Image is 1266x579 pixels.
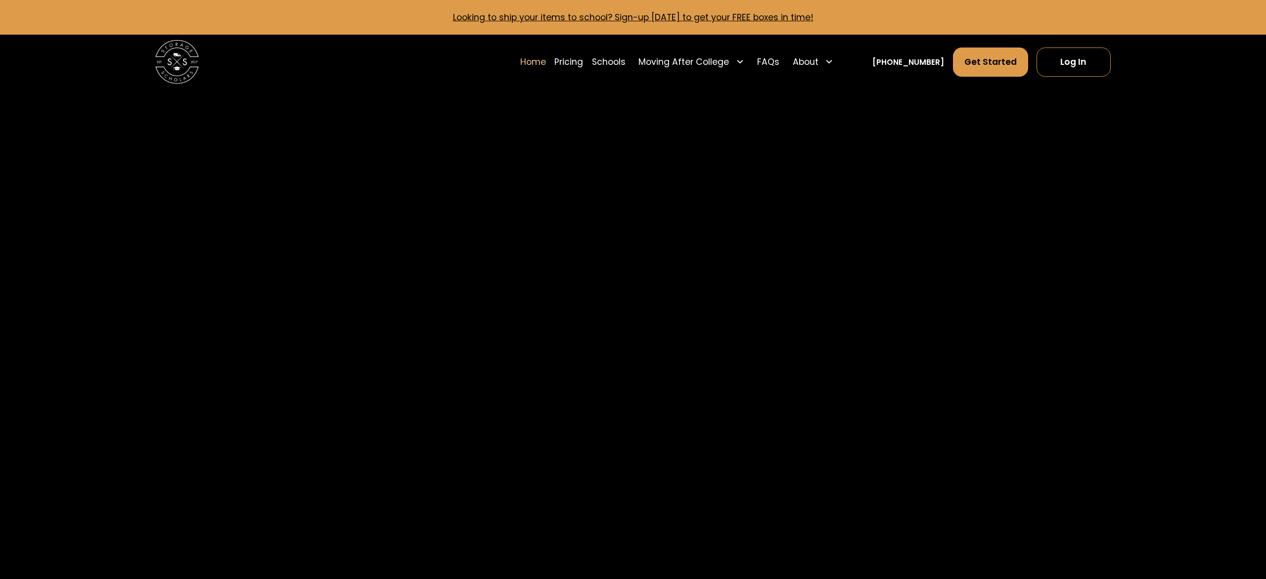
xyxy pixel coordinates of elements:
[793,55,818,68] div: About
[953,48,1028,77] a: Get Started
[872,56,944,68] a: [PHONE_NUMBER]
[453,11,814,23] a: Looking to ship your items to school? Sign-up [DATE] to get your FREE boxes in time!
[638,55,729,68] div: Moving After College
[592,47,626,77] a: Schools
[554,47,583,77] a: Pricing
[155,40,199,84] img: Storage Scholars main logo
[1037,48,1110,77] a: Log In
[757,47,779,77] a: FAQs
[520,47,546,77] a: Home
